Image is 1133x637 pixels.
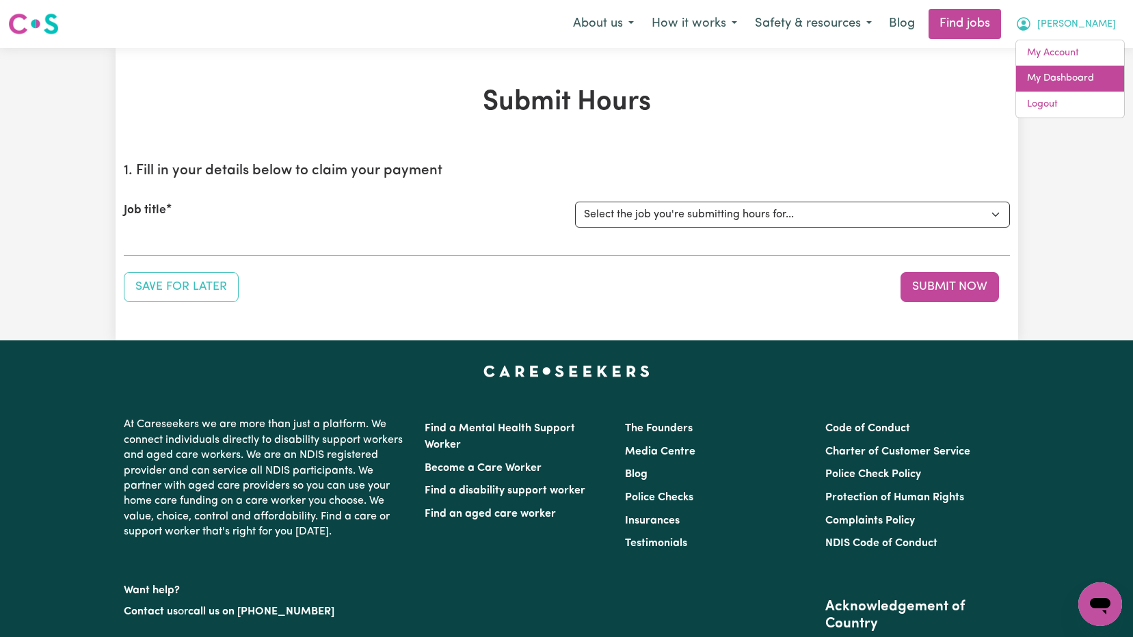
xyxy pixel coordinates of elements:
a: Police Checks [625,492,693,503]
h1: Submit Hours [124,86,1010,119]
p: At Careseekers we are more than just a platform. We connect individuals directly to disability su... [124,411,408,545]
a: Find a disability support worker [425,485,585,496]
a: Charter of Customer Service [825,446,970,457]
img: Careseekers logo [8,12,59,36]
a: Code of Conduct [825,423,910,434]
button: Safety & resources [746,10,881,38]
a: Logout [1016,92,1124,118]
a: Contact us [124,606,178,617]
p: Want help? [124,578,408,598]
button: My Account [1007,10,1125,38]
label: Job title [124,202,166,219]
a: My Dashboard [1016,66,1124,92]
iframe: Button to launch messaging window, conversation in progress [1078,582,1122,626]
a: Find jobs [929,9,1001,39]
a: Blog [625,469,648,480]
a: My Account [1016,40,1124,66]
button: Submit your job report [901,272,999,302]
a: call us on [PHONE_NUMBER] [188,606,334,617]
h2: 1. Fill in your details below to claim your payment [124,163,1010,180]
a: Careseekers home page [483,365,650,376]
p: or [124,599,408,625]
a: Police Check Policy [825,469,921,480]
a: Careseekers logo [8,8,59,40]
a: Protection of Human Rights [825,492,964,503]
a: Testimonials [625,538,687,549]
div: My Account [1015,40,1125,118]
h2: Acknowledgement of Country [825,599,1009,633]
button: How it works [643,10,746,38]
a: Find a Mental Health Support Worker [425,423,575,450]
button: About us [564,10,643,38]
a: Insurances [625,515,680,526]
a: Blog [881,9,923,39]
a: Find an aged care worker [425,509,556,519]
a: Become a Care Worker [425,463,542,474]
a: Complaints Policy [825,515,915,526]
a: Media Centre [625,446,695,457]
a: NDIS Code of Conduct [825,538,937,549]
span: [PERSON_NAME] [1037,17,1116,32]
button: Save your job report [124,272,239,302]
a: The Founders [625,423,693,434]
